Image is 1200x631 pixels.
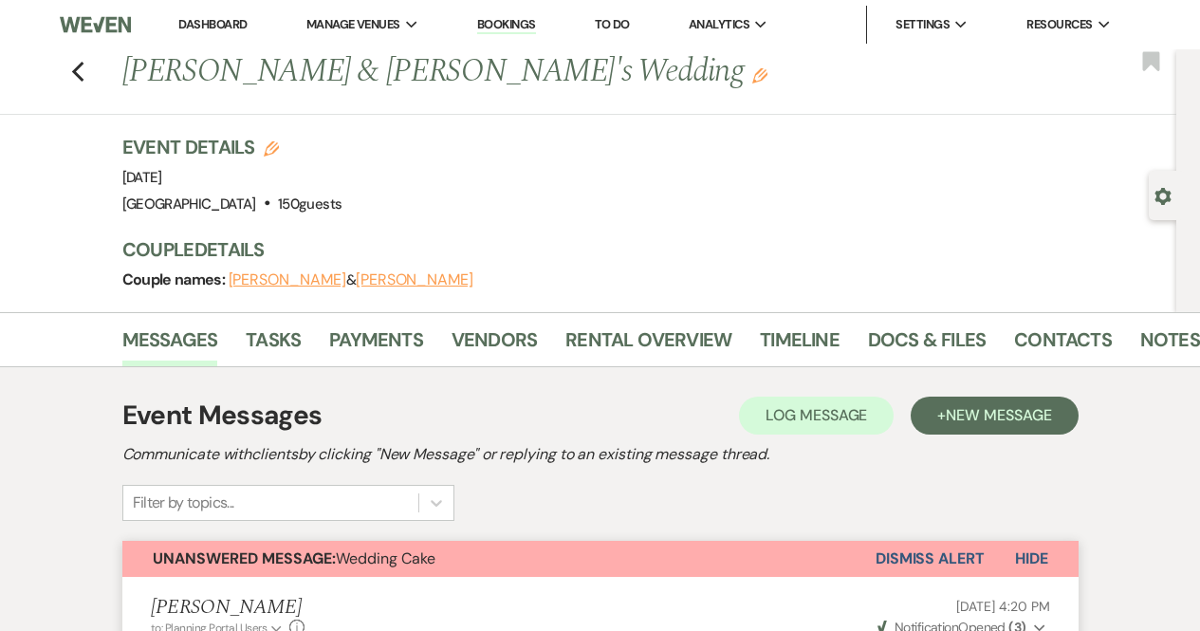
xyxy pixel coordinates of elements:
[122,236,1158,263] h3: Couple Details
[122,195,256,213] span: [GEOGRAPHIC_DATA]
[565,325,731,366] a: Rental Overview
[985,541,1079,577] button: Hide
[1140,325,1200,366] a: Notes
[178,16,247,32] a: Dashboard
[122,325,218,366] a: Messages
[278,195,342,213] span: 150 guests
[752,66,767,84] button: Edit
[946,405,1051,425] span: New Message
[306,15,400,34] span: Manage Venues
[452,325,537,366] a: Vendors
[1014,325,1112,366] a: Contacts
[689,15,749,34] span: Analytics
[122,443,1079,466] h2: Communicate with clients by clicking "New Message" or replying to an existing message thread.
[356,272,473,288] button: [PERSON_NAME]
[329,325,423,366] a: Payments
[760,325,840,366] a: Timeline
[153,548,435,568] span: Wedding Cake
[229,270,473,289] span: &
[766,405,867,425] span: Log Message
[477,16,536,34] a: Bookings
[122,396,323,436] h1: Event Messages
[246,325,301,366] a: Tasks
[133,492,234,514] div: Filter by topics...
[876,541,985,577] button: Dismiss Alert
[122,168,162,187] span: [DATE]
[122,134,342,160] h3: Event Details
[1026,15,1092,34] span: Resources
[1154,186,1172,204] button: Open lead details
[229,272,346,288] button: [PERSON_NAME]
[895,15,950,34] span: Settings
[60,5,130,45] img: Weven Logo
[868,325,986,366] a: Docs & Files
[122,269,229,289] span: Couple names:
[151,596,305,620] h5: [PERSON_NAME]
[122,541,876,577] button: Unanswered Message:Wedding Cake
[739,397,894,435] button: Log Message
[153,548,336,568] strong: Unanswered Message:
[911,397,1078,435] button: +New Message
[595,16,630,32] a: To Do
[122,49,958,95] h1: [PERSON_NAME] & [PERSON_NAME]'s Wedding
[956,598,1049,615] span: [DATE] 4:20 PM
[1015,548,1048,568] span: Hide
